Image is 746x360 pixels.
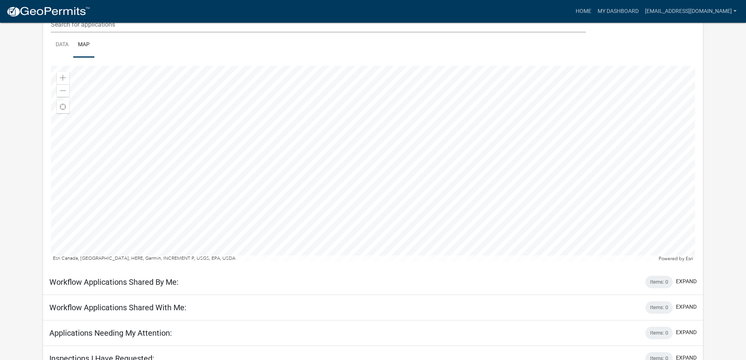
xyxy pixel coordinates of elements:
h5: Workflow Applications Shared With Me: [49,303,186,312]
h5: Workflow Applications Shared By Me: [49,277,179,287]
a: Home [573,4,594,19]
a: Map [73,33,94,58]
a: Esri [686,256,693,261]
div: Zoom out [57,84,69,97]
div: Items: 0 [645,327,673,339]
input: Search for applications [51,16,585,33]
div: Esri Canada, [GEOGRAPHIC_DATA], HERE, Garmin, INCREMENT P, USGS, EPA, USDA [51,255,657,262]
a: Data [51,33,73,58]
div: Items: 0 [645,301,673,314]
div: Zoom in [57,72,69,84]
button: expand [676,303,697,311]
div: Items: 0 [645,276,673,288]
button: expand [676,328,697,336]
div: Powered by [657,255,695,262]
a: [EMAIL_ADDRESS][DOMAIN_NAME] [642,4,740,19]
a: My Dashboard [594,4,642,19]
div: Find my location [57,101,69,113]
h5: Applications Needing My Attention: [49,328,172,338]
button: expand [676,277,697,286]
